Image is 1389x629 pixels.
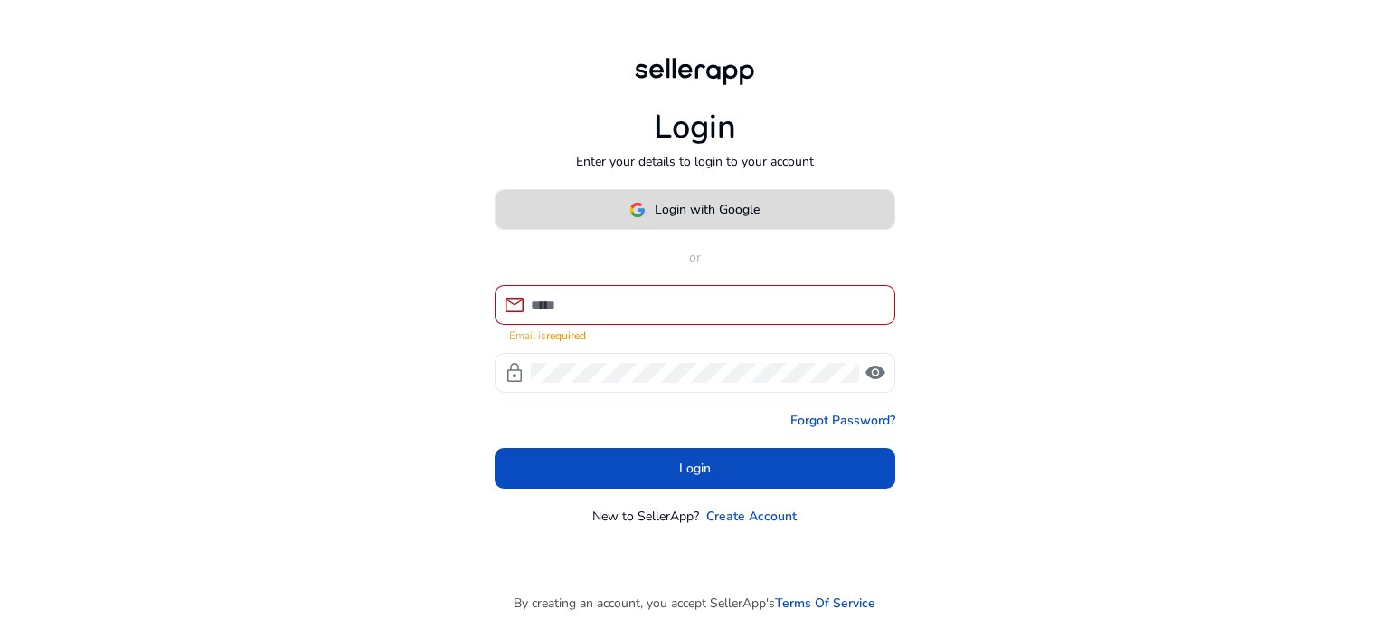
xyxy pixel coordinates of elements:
[629,202,646,218] img: google-logo.svg
[495,189,895,230] button: Login with Google
[495,248,895,267] p: or
[576,152,814,171] p: Enter your details to login to your account
[790,411,895,430] a: Forgot Password?
[706,507,797,526] a: Create Account
[504,362,525,384] span: lock
[775,594,875,613] a: Terms Of Service
[546,329,586,343] strong: required
[679,459,711,478] span: Login
[504,294,525,316] span: mail
[655,200,760,219] span: Login with Google
[865,362,886,384] span: visibility
[509,325,881,344] mat-error: Email is
[495,448,895,489] button: Login
[654,108,736,147] h1: Login
[592,507,699,526] p: New to SellerApp?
